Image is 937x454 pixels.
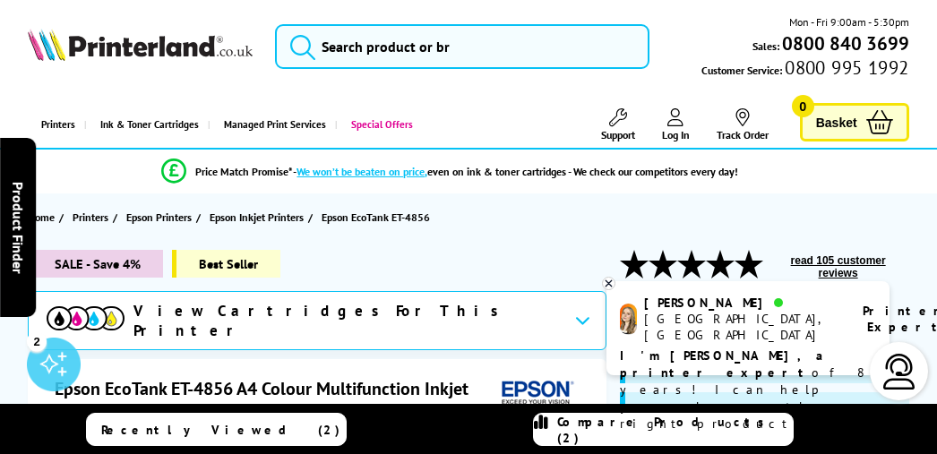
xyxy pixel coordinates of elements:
span: Epson Inkjet Printers [210,208,304,227]
li: modal_Promise [9,156,891,187]
span: Home [28,208,55,227]
a: Special Offers [335,102,422,148]
span: Epson Printers [126,208,192,227]
a: Home [28,208,59,227]
span: Epson EcoTank ET-4856 [322,208,430,227]
a: Recently Viewed (2) [86,413,348,446]
h1: Epson EcoTank ET-4856 A4 Colour Multifunction Inkjet Printer [55,377,494,424]
a: Epson Printers [126,208,196,227]
a: Managed Print Services [208,102,335,148]
span: Printers [73,208,108,227]
div: 2 [27,331,47,351]
span: 0800 995 1992 [782,59,908,76]
img: Printerland Logo [28,29,253,60]
a: Log In [662,108,690,141]
div: - even on ink & toner cartridges - We check our competitors every day! [293,165,738,178]
span: Recently Viewed (2) [101,422,340,438]
a: Compare Products (2) [533,413,795,446]
span: View Cartridges For This Printer [133,301,560,340]
span: Ink & Toner Cartridges [100,102,199,148]
a: Printers [73,208,113,227]
div: [PERSON_NAME] [644,295,840,311]
a: Track Order [717,108,769,141]
div: [GEOGRAPHIC_DATA], [GEOGRAPHIC_DATA] [644,311,840,343]
a: Epson EcoTank ET-4856 [322,208,434,227]
img: amy-livechat.png [620,304,637,335]
input: Search product or br [275,24,649,69]
span: Basket [816,110,857,134]
button: read 105 customer reviews [768,253,909,280]
img: Epson [494,377,577,410]
img: View Cartridges [47,306,125,330]
a: Ink & Toner Cartridges [84,102,208,148]
span: Sales: [752,38,779,55]
span: We won’t be beaten on price, [297,165,427,178]
a: Support [601,108,635,141]
span: Mon - Fri 9:00am - 5:30pm [789,13,909,30]
img: user-headset-light.svg [881,354,917,390]
b: I'm [PERSON_NAME], a printer expert [620,347,829,381]
a: 0800 840 3699 [779,35,909,52]
a: Printerland Logo [28,29,253,64]
span: 0 [792,95,814,117]
span: SALE - Save 4% [28,250,163,278]
p: of 8 years! I can help you choose the right product [620,347,876,433]
span: Price Match Promise* [195,165,293,178]
span: Compare Products (2) [557,414,794,446]
b: 0800 840 3699 [782,31,909,56]
a: Basket 0 [800,103,909,141]
span: Product Finder [9,181,27,273]
span: Log In [662,128,690,141]
span: Customer Service: [701,59,908,79]
span: Best Seller [172,250,280,278]
span: Support [601,128,635,141]
a: Printers [28,102,84,148]
a: Epson Inkjet Printers [210,208,308,227]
